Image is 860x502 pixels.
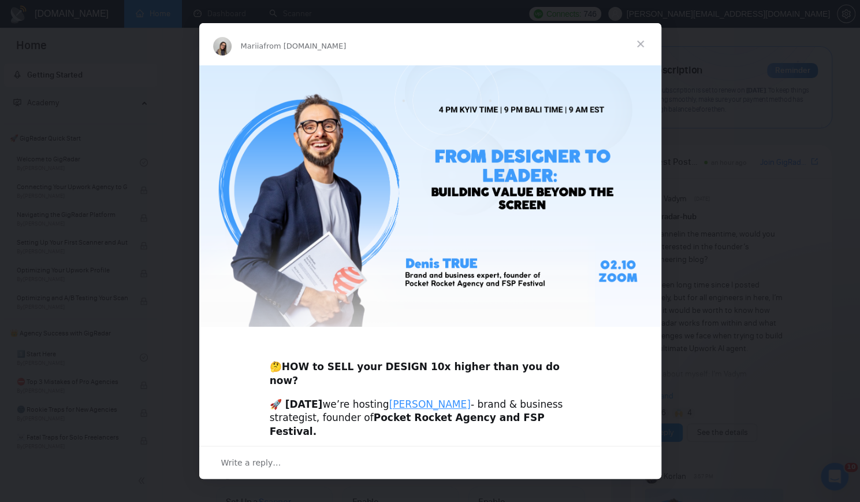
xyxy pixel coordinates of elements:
[620,23,661,65] span: Close
[270,398,323,410] b: 🚀 [DATE]
[389,398,471,410] a: [PERSON_NAME]
[270,361,560,386] b: HOW to SELL your DESIGN 10x higher than you do now?
[199,446,661,479] div: Open conversation and reply
[270,398,591,439] div: we’re hosting - brand & business strategist, founder of
[213,37,232,56] img: Profile image for Mariia
[263,42,346,50] span: from [DOMAIN_NAME]
[241,42,264,50] span: Mariia
[270,412,545,437] b: Pocket Rocket Agency and FSP Festival.
[270,346,591,387] div: 🤔
[221,455,281,470] span: Write a reply…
